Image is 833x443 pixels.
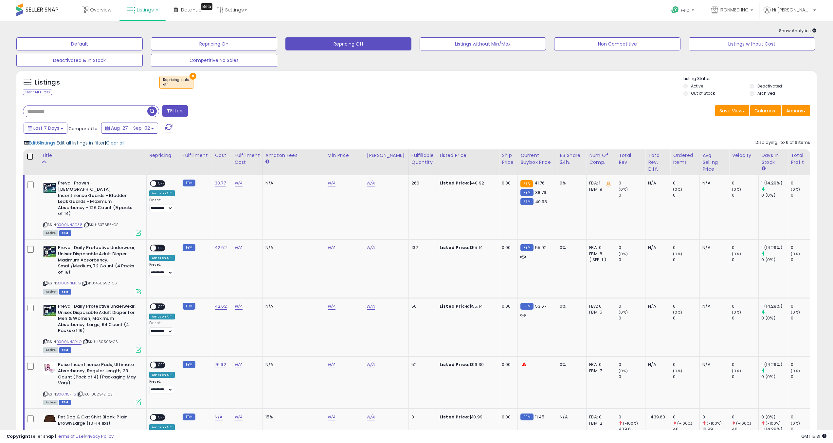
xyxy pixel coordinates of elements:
a: N/A [328,361,335,368]
div: Repricing [149,152,177,159]
div: FBA: 1 [589,180,611,186]
small: Days In Stock. [761,166,765,172]
div: 0 [791,192,817,198]
span: Hi [PERSON_NAME] [772,7,811,13]
div: 0 [673,374,699,380]
div: 0 [619,180,645,186]
div: Ordered Items [673,152,697,166]
span: All listings currently available for purchase on Amazon [43,289,58,295]
div: ( SFP: 1 ) [589,257,611,263]
small: (0%) [619,187,628,192]
span: Repricing state : [163,77,190,87]
b: Listed Price: [440,180,469,186]
small: FBM [183,303,195,310]
span: Overview [90,7,111,13]
span: FBM [59,400,71,405]
b: Prevail Daily Protective Underwear, Unisex Disposable Adult Diaper, Maximum Absorbency, Small/Med... [58,245,137,277]
div: Min Price [328,152,361,159]
button: Default [16,37,143,50]
span: OFF [156,245,167,251]
span: 40.93 [535,199,547,205]
h5: Listings [35,78,60,87]
span: Listings [137,7,154,13]
div: 0 [732,245,758,251]
div: 0% [560,303,581,309]
span: 11.45 [535,414,545,420]
div: 1 (14.29%) [761,303,788,309]
div: 0 [791,303,817,309]
div: $40.92 [440,180,494,186]
span: FBM [59,347,71,353]
div: -439.60 [648,414,665,420]
button: Competitive No Sales [151,54,277,67]
span: OFF [156,304,167,310]
a: N/A [328,303,335,310]
span: Last 7 Days [33,125,59,131]
span: Help [681,8,690,13]
div: 0 (0%) [761,414,788,420]
button: Non Competitive [554,37,680,50]
span: FBM [59,230,71,236]
button: Deactivated & In Stock [16,54,143,67]
div: 15% [265,414,320,420]
span: | SKU: 537655-CS [83,222,119,227]
a: N/A [367,414,375,420]
div: Total Rev. [619,152,643,166]
small: (0%) [732,368,741,374]
img: 21Ko5tooPLL._SL40_.jpg [43,414,56,423]
div: BB Share 24h. [560,152,584,166]
div: 0% [560,180,581,186]
a: 42.62 [215,303,227,310]
div: ASIN: [43,303,141,352]
small: FBM [183,361,195,368]
small: FBM [520,303,533,310]
p: Listing States: [683,76,817,82]
div: FBA: 0 [589,245,611,251]
small: FBM [520,189,533,196]
a: Hi [PERSON_NAME] [764,7,816,21]
div: 0 [619,192,645,198]
span: Clear all [106,140,124,146]
b: Prevail Daily Protective Underwear, Unisex Disposable Adult Diaper for Men & Women, Maximum Absor... [58,303,137,336]
small: (-100%) [736,421,751,426]
span: FBM [59,289,71,295]
div: 0 [732,257,758,263]
div: Clear All Filters [23,89,52,95]
strong: Copyright [7,433,30,439]
div: 0 [673,192,699,198]
small: FBM [183,180,195,186]
div: Amazon AI * [149,255,175,261]
a: N/A [235,414,243,420]
small: (0%) [673,251,682,257]
button: Last 7 Days [24,123,67,134]
small: (0%) [673,368,682,374]
div: 132 [411,245,432,251]
button: Repricing On [151,37,277,50]
div: $55.14 [440,303,494,309]
div: 1 (14.29%) [761,362,788,368]
span: 2025-09-10 15:31 GMT [801,433,826,439]
div: FBA: 0 [589,303,611,309]
a: B007I5PI1G [57,392,76,397]
div: Amazon AI * [149,190,175,196]
span: Edit all listings in filter [57,140,105,146]
small: FBM [183,244,195,251]
span: 41.76 [534,180,545,186]
div: Fulfillable Quantity [411,152,434,166]
span: All listings currently available for purchase on Amazon [43,230,58,236]
div: 50 [411,303,432,309]
span: DataHub [181,7,202,13]
small: (0%) [791,187,800,192]
div: Preset: [149,198,175,213]
small: FBM [520,414,533,420]
a: B000NNGP4O [57,339,81,345]
div: 0 [702,414,729,420]
div: 0 [673,315,699,321]
a: Privacy Policy [85,433,114,439]
div: 0 [619,303,645,309]
b: Listed Price: [440,244,469,251]
small: FBM [183,414,195,420]
span: OFF [156,181,167,186]
div: 0 (0%) [761,192,788,198]
div: N/A [702,245,724,251]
